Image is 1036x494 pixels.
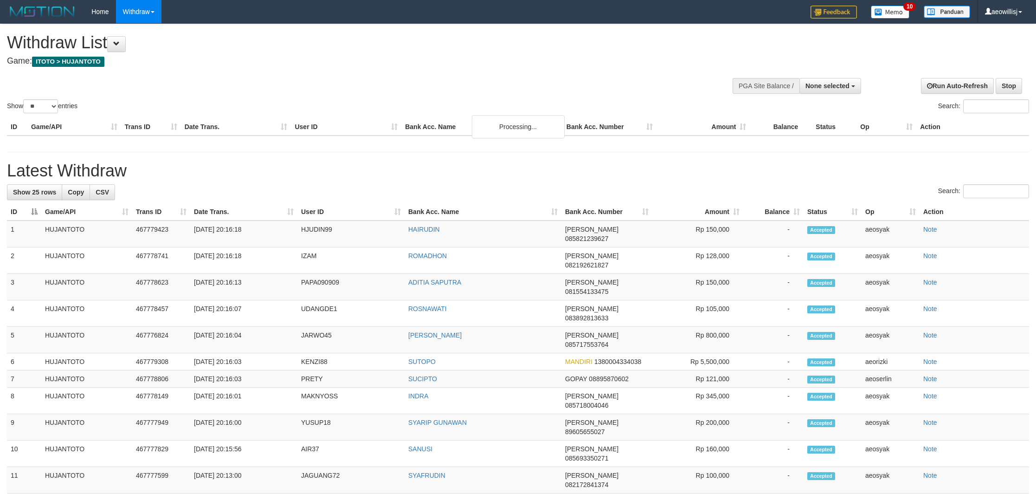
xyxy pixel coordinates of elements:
td: aeosyak [862,300,920,327]
a: SANUSI [408,445,432,453]
td: MAKNYOSS [297,388,405,414]
span: Copy 085821239627 to clipboard [565,235,608,242]
td: HUJANTOTO [41,414,132,441]
td: [DATE] 20:16:03 [190,370,297,388]
td: Rp 5,500,000 [652,353,743,370]
span: Copy 1380004334038 to clipboard [594,358,641,365]
input: Search: [963,184,1029,198]
td: aeosyak [862,388,920,414]
td: 467778741 [132,247,190,274]
th: Op: activate to sort column ascending [862,203,920,221]
td: aeosyak [862,441,920,467]
td: Rp 105,000 [652,300,743,327]
span: Accepted [807,253,835,260]
td: 4 [7,300,41,327]
a: SUCIPTO [408,375,437,383]
td: Rp 150,000 [652,221,743,247]
span: [PERSON_NAME] [565,331,618,339]
span: Copy 08895870602 to clipboard [589,375,629,383]
td: aeosyak [862,221,920,247]
td: Rp 160,000 [652,441,743,467]
td: [DATE] 20:16:04 [190,327,297,353]
a: [PERSON_NAME] [408,331,462,339]
img: MOTION_logo.png [7,5,77,19]
td: 467779308 [132,353,190,370]
td: [DATE] 20:16:18 [190,247,297,274]
td: 11 [7,467,41,494]
label: Search: [938,184,1029,198]
a: Show 25 rows [7,184,62,200]
span: [PERSON_NAME] [565,472,618,479]
th: Balance: activate to sort column ascending [743,203,804,221]
span: Accepted [807,279,835,287]
th: Amount [656,118,750,136]
td: 9 [7,414,41,441]
a: SYAFRUDIN [408,472,445,479]
td: Rp 800,000 [652,327,743,353]
td: - [743,441,804,467]
td: PRETY [297,370,405,388]
span: Copy 082192621827 to clipboard [565,261,608,269]
th: User ID [291,118,401,136]
td: 467778623 [132,274,190,300]
td: IZAM [297,247,405,274]
span: Accepted [807,393,835,401]
td: [DATE] 20:15:56 [190,441,297,467]
span: Copy 085717553764 to clipboard [565,341,608,348]
span: [PERSON_NAME] [565,305,618,312]
td: HUJANTOTO [41,221,132,247]
td: [DATE] 20:16:18 [190,221,297,247]
div: Processing... [472,115,565,138]
img: Button%20Memo.svg [871,6,910,19]
span: [PERSON_NAME] [565,445,618,453]
td: aeosyak [862,247,920,274]
span: Copy [68,188,84,196]
td: - [743,247,804,274]
span: None selected [805,82,849,90]
td: 7 [7,370,41,388]
a: Note [923,305,937,312]
th: Balance [750,118,812,136]
th: ID: activate to sort column descending [7,203,41,221]
span: Copy 082172841374 to clipboard [565,481,608,488]
td: 467778149 [132,388,190,414]
a: Stop [996,78,1022,94]
td: aeosyak [862,274,920,300]
td: - [743,221,804,247]
a: INDRA [408,392,429,400]
td: 8 [7,388,41,414]
td: HUJANTOTO [41,370,132,388]
th: Date Trans. [181,118,291,136]
td: - [743,370,804,388]
td: - [743,414,804,441]
span: 10 [903,2,916,11]
span: [PERSON_NAME] [565,226,618,233]
td: 467777949 [132,414,190,441]
span: CSV [96,188,109,196]
td: - [743,353,804,370]
td: HUJANTOTO [41,388,132,414]
th: Bank Acc. Number [563,118,656,136]
th: Status: activate to sort column ascending [804,203,862,221]
td: 467776824 [132,327,190,353]
th: Status [812,118,856,136]
label: Show entries [7,99,77,113]
span: Accepted [807,305,835,313]
th: ID [7,118,27,136]
td: HUJANTOTO [41,467,132,494]
a: Note [923,419,937,426]
th: Bank Acc. Number: activate to sort column ascending [561,203,652,221]
td: aeosyak [862,327,920,353]
span: ITOTO > HUJANTOTO [32,57,104,67]
h1: Withdraw List [7,33,682,52]
td: - [743,388,804,414]
span: [PERSON_NAME] [565,279,618,286]
span: Accepted [807,446,835,454]
td: aeosyak [862,414,920,441]
td: [DATE] 20:16:01 [190,388,297,414]
th: Op [856,118,916,136]
td: [DATE] 20:16:03 [190,353,297,370]
th: Bank Acc. Name [401,118,563,136]
a: ROSNAWATI [408,305,447,312]
a: Note [923,279,937,286]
